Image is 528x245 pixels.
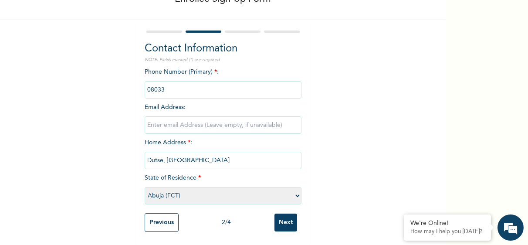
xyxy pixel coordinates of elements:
[145,104,301,128] span: Email Address :
[4,217,85,223] span: Conversation
[145,140,301,163] span: Home Address :
[145,81,301,99] input: Enter Phone Number (Use yours, if not available)
[145,116,301,134] input: Enter email Address (Leave empty, if unavailable)
[16,44,35,65] img: d_794563401_company_1708531726252_794563401
[145,57,301,63] p: NOTE: Fields marked (*) are required
[145,41,301,57] h2: Contact Information
[145,152,301,169] input: Enter home address
[4,171,166,201] textarea: Type your message and hit 'Enter'
[85,201,166,228] div: FAQs
[51,76,120,164] span: We're online!
[143,4,164,25] div: Minimize live chat window
[410,228,484,235] p: How may I help you today?
[410,220,484,227] div: We're Online!
[274,214,297,231] input: Next
[179,218,274,227] div: 2 / 4
[145,175,301,199] span: State of Residence
[45,49,146,60] div: Chat with us now
[145,69,301,93] span: Phone Number (Primary) :
[145,213,179,232] input: Previous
